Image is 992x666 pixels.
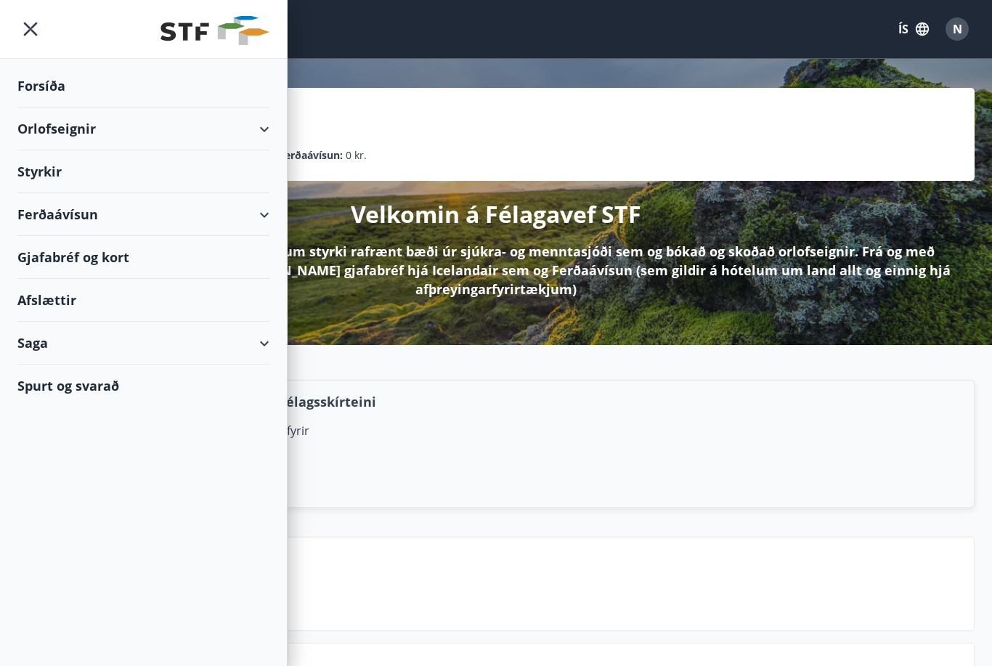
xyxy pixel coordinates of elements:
span: N [953,21,962,37]
p: Velkomin á Félagavef STF [351,198,641,230]
button: menu [17,16,44,42]
div: Afslættir [17,279,269,322]
div: Orlofseignir [17,107,269,150]
div: Ferðaávísun [17,193,269,236]
div: Styrkir [17,150,269,193]
span: 0 kr. [346,147,367,163]
button: N [940,12,975,46]
div: Spurt og svarað [17,365,269,407]
p: Hér á Félagavefnum getur þú sótt um styrki rafrænt bæði úr sjúkra- og menntasjóði sem og bókað og... [41,242,951,299]
p: Ferðaávísun : [279,147,343,163]
img: union_logo [160,16,269,45]
div: Forsíða [17,65,269,107]
p: Næstu helgi [124,574,962,598]
button: ÍS [890,16,937,42]
div: Saga [17,322,269,365]
div: Gjafabréf og kort [17,236,269,279]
